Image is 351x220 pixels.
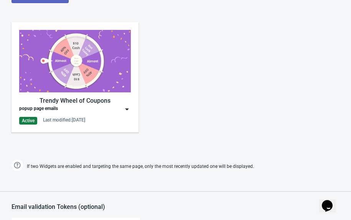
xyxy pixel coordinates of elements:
img: dropdown.png [123,105,131,113]
span: If two Widgets are enabled and targeting the same page, only the most recently updated one will b... [27,160,254,173]
img: help.png [12,159,23,171]
iframe: chat widget [319,189,343,212]
img: trendy_game.png [19,30,131,92]
div: Active [19,117,37,125]
div: popup page emails [19,105,58,113]
div: Last modified: [DATE] [43,117,85,123]
div: Trendy Wheel of Coupons [19,96,131,105]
